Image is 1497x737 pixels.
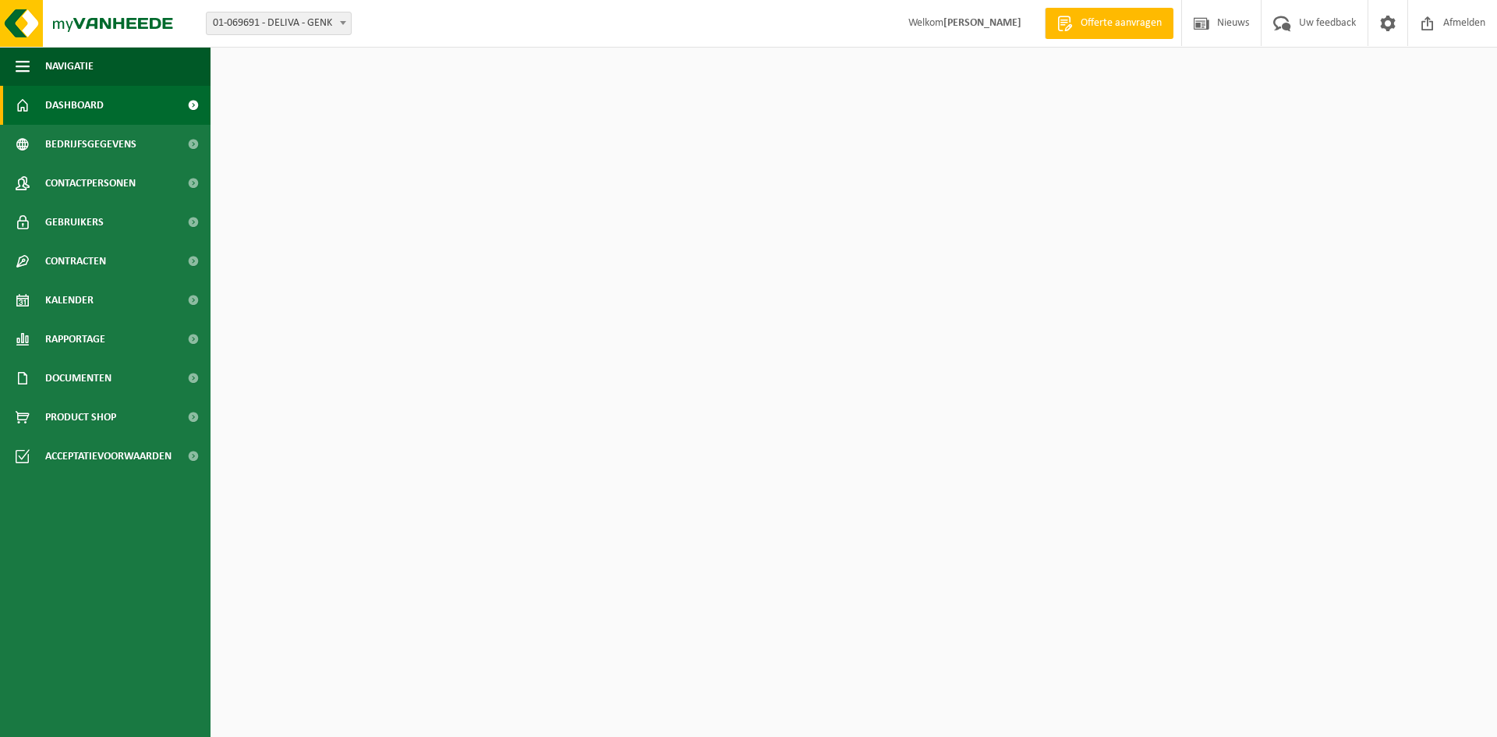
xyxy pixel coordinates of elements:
span: Contracten [45,242,106,281]
span: Contactpersonen [45,164,136,203]
span: Navigatie [45,47,94,86]
span: Dashboard [45,86,104,125]
span: Bedrijfsgegevens [45,125,136,164]
span: 01-069691 - DELIVA - GENK [206,12,352,35]
span: Rapportage [45,320,105,359]
span: Documenten [45,359,111,398]
a: Offerte aanvragen [1045,8,1173,39]
span: Offerte aanvragen [1077,16,1166,31]
span: Gebruikers [45,203,104,242]
span: Kalender [45,281,94,320]
span: Product Shop [45,398,116,437]
strong: [PERSON_NAME] [943,17,1021,29]
span: 01-069691 - DELIVA - GENK [207,12,351,34]
span: Acceptatievoorwaarden [45,437,172,476]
